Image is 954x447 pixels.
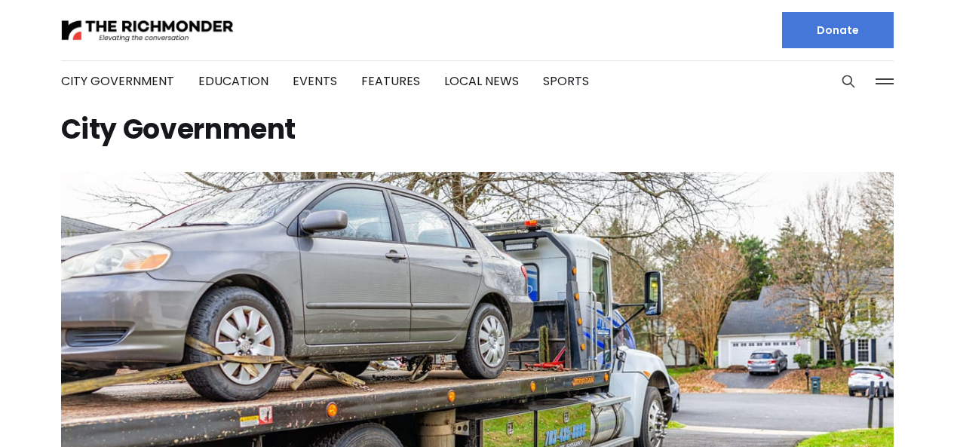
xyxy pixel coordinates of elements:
[444,72,519,90] a: Local News
[61,118,894,142] h1: City Government
[543,72,589,90] a: Sports
[827,373,954,447] iframe: portal-trigger
[61,72,174,90] a: City Government
[782,12,894,48] a: Donate
[61,17,235,44] img: The Richmonder
[198,72,268,90] a: Education
[361,72,420,90] a: Features
[837,70,860,93] button: Search this site
[293,72,337,90] a: Events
